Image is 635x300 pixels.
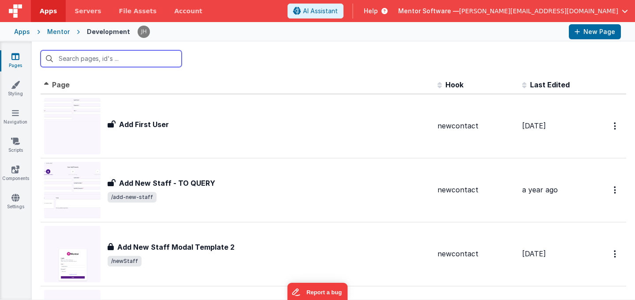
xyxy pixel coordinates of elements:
[445,80,463,89] span: Hook
[119,119,169,130] h3: Add First User
[87,27,130,36] div: Development
[52,80,70,89] span: Page
[459,7,618,15] span: [PERSON_NAME][EMAIL_ADDRESS][DOMAIN_NAME]
[75,7,101,15] span: Servers
[530,80,570,89] span: Last Edited
[522,121,546,130] span: [DATE]
[41,50,182,67] input: Search pages, id's ...
[14,27,30,36] div: Apps
[609,181,623,199] button: Options
[119,178,215,188] h3: Add New Staff - TO QUERY
[398,7,459,15] span: Mentor Software —
[138,26,150,38] img: c2badad8aad3a9dfc60afe8632b41ba8
[117,242,235,252] h3: Add New Staff Modal Template 2
[522,185,558,194] span: a year ago
[569,24,621,39] button: New Page
[288,4,344,19] button: AI Assistant
[437,121,515,131] div: newcontact
[303,7,338,15] span: AI Assistant
[108,256,142,266] span: /newStaff
[522,249,546,258] span: [DATE]
[364,7,378,15] span: Help
[609,245,623,263] button: Options
[398,7,628,15] button: Mentor Software — [PERSON_NAME][EMAIL_ADDRESS][DOMAIN_NAME]
[119,7,157,15] span: File Assets
[609,117,623,135] button: Options
[47,27,70,36] div: Mentor
[437,249,515,259] div: newcontact
[437,185,515,195] div: newcontact
[40,7,57,15] span: Apps
[108,192,157,202] span: /add-new-staff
